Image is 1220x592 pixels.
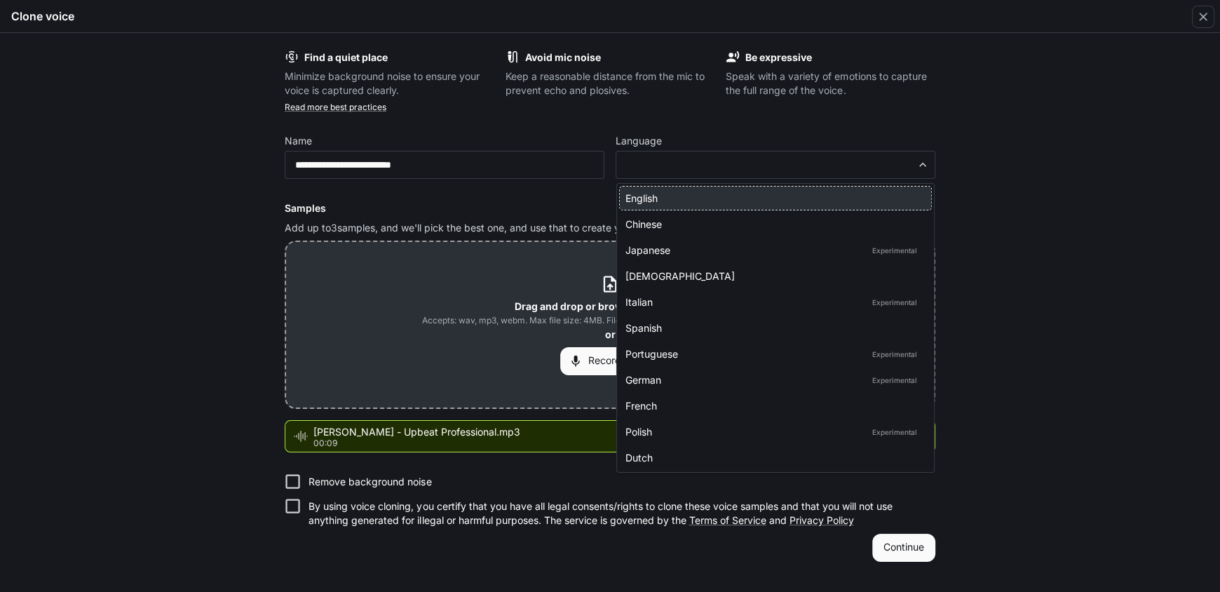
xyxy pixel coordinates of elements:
p: Experimental [869,348,920,361]
div: French [625,398,920,413]
p: Experimental [869,296,920,309]
p: Experimental [869,244,920,257]
div: Japanese [625,243,920,257]
div: German [625,372,920,387]
div: Italian [625,295,920,309]
div: Portuguese [625,347,920,361]
p: Experimental [869,426,920,438]
div: English [625,191,920,206]
div: Polish [625,424,920,439]
p: Experimental [869,374,920,386]
div: Dutch [625,450,920,465]
div: Chinese [625,217,920,231]
div: [DEMOGRAPHIC_DATA] [625,269,920,283]
div: Spanish [625,321,920,335]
